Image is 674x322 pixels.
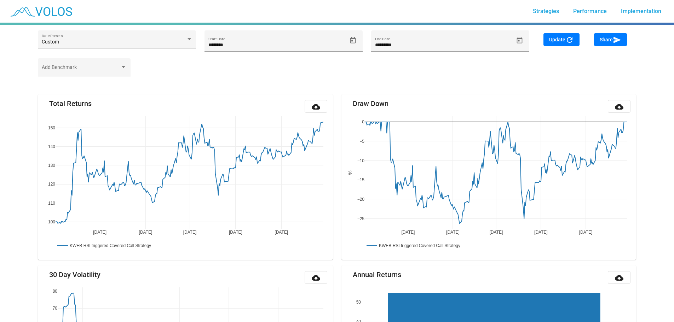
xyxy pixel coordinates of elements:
[353,271,401,278] mat-card-title: Annual Returns
[49,100,92,107] mat-card-title: Total Returns
[347,34,359,47] button: Open calendar
[573,8,607,14] span: Performance
[353,100,388,107] mat-card-title: Draw Down
[42,39,59,45] span: Custom
[549,37,574,42] span: Update
[312,274,320,282] mat-icon: cloud_download
[568,5,612,18] a: Performance
[543,33,580,46] button: Update
[312,103,320,111] mat-icon: cloud_download
[615,5,667,18] a: Implementation
[6,2,76,20] img: blue_transparent.png
[49,271,100,278] mat-card-title: 30 Day Volatility
[613,36,621,44] mat-icon: send
[565,36,574,44] mat-icon: refresh
[533,8,559,14] span: Strategies
[615,103,623,111] mat-icon: cloud_download
[600,37,621,42] span: Share
[615,274,623,282] mat-icon: cloud_download
[527,5,565,18] a: Strategies
[513,34,526,47] button: Open calendar
[594,33,627,46] button: Share
[621,8,661,14] span: Implementation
